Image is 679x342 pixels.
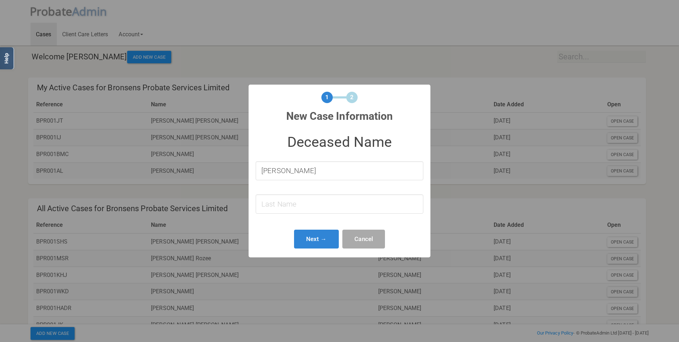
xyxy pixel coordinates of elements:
[342,230,385,249] button: Cancel
[256,194,423,213] input: Last Name
[256,161,423,180] input: First Name
[346,92,358,103] li: 2
[294,230,339,249] button: Next →
[321,92,333,103] li: 1
[286,110,393,122] h2: New Case Information
[256,134,423,150] h2: Deceased Name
